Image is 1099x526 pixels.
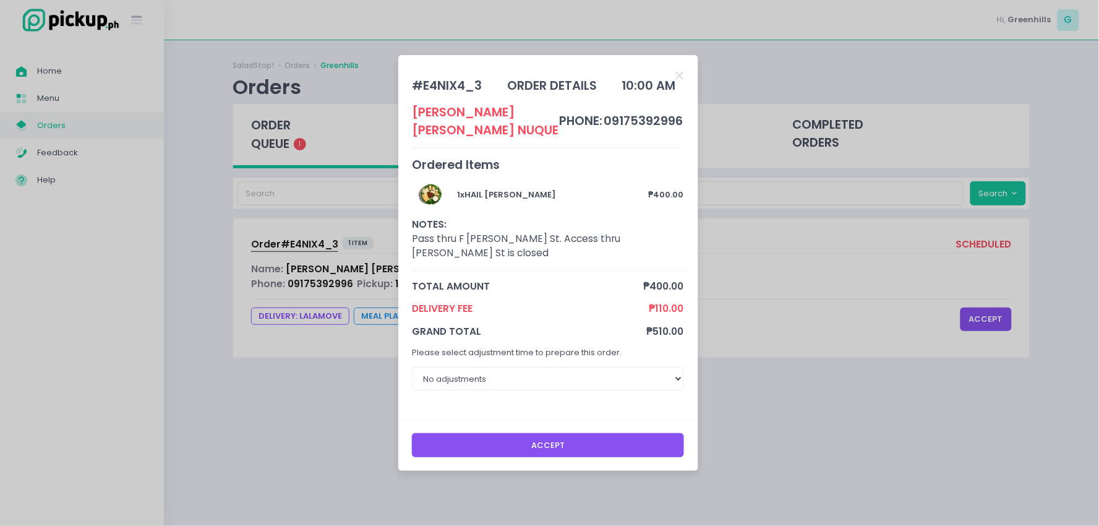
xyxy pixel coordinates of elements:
[412,77,482,95] div: # E4NIX4_3
[507,77,597,95] div: order details
[412,324,647,338] span: grand total
[604,113,683,129] span: 09175392996
[647,324,684,338] span: ₱510.00
[644,279,684,293] span: ₱400.00
[412,301,649,316] span: Delivery Fee
[622,77,676,95] div: 10:00 AM
[412,103,559,140] div: [PERSON_NAME] [PERSON_NAME] Nuque
[412,156,684,174] div: Ordered Items
[412,433,684,457] button: Accept
[559,103,604,140] td: phone:
[676,69,684,81] button: Close
[412,347,684,359] p: Please select adjustment time to prepare this order.
[412,279,644,293] span: total amount
[649,301,684,316] span: ₱110.00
